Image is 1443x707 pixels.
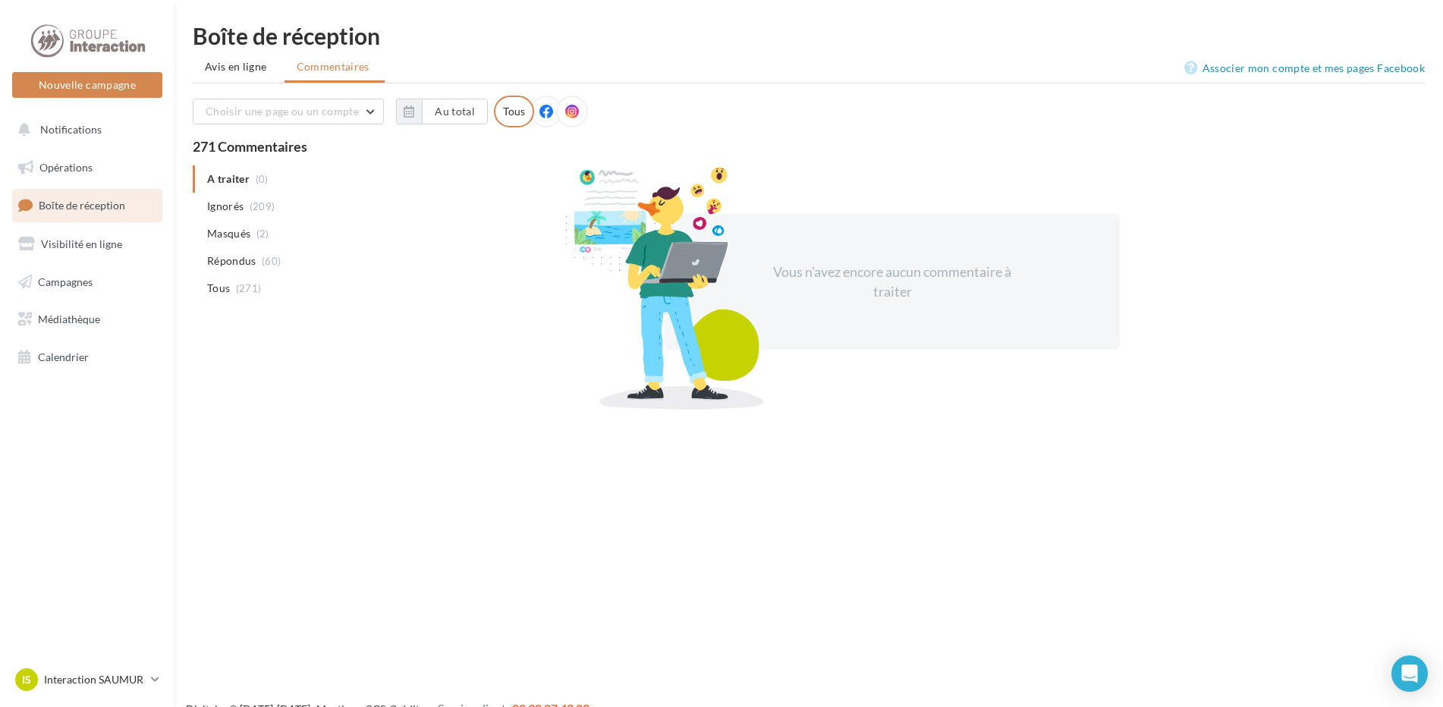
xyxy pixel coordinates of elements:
a: Associer mon compte et mes pages Facebook [1184,59,1425,77]
span: Médiathèque [38,313,100,325]
span: Boîte de réception [39,199,125,212]
a: Calendrier [9,341,165,373]
span: (60) [262,255,281,267]
a: Boîte de réception [9,189,165,222]
button: Au total [396,99,488,124]
a: Opérations [9,152,165,184]
span: Répondus [207,253,256,269]
a: Médiathèque [9,303,165,335]
span: Visibilité en ligne [41,237,122,250]
span: (209) [250,200,275,212]
button: Au total [422,99,488,124]
a: IS Interaction SAUMUR [12,665,162,694]
span: Opérations [39,161,93,174]
p: Interaction SAUMUR [44,672,145,687]
span: IS [22,672,31,687]
span: Notifications [40,123,102,136]
button: Choisir une page ou un compte [193,99,384,124]
span: Ignorés [207,199,244,214]
span: Avis en ligne [205,59,267,74]
div: 271 Commentaires [193,140,1425,153]
button: Nouvelle campagne [12,72,162,98]
span: Choisir une page ou un compte [206,105,359,118]
span: (2) [256,228,269,240]
span: Campagnes [38,275,93,288]
div: Tous [494,96,534,127]
span: (271) [236,282,262,294]
button: Notifications [9,114,159,146]
span: Calendrier [38,350,89,363]
div: Open Intercom Messenger [1391,655,1428,692]
span: Tous [207,281,230,296]
a: Campagnes [9,266,165,298]
span: Masqués [207,226,250,241]
div: Vous n'avez encore aucun commentaire à traiter [762,262,1023,301]
div: Boîte de réception [193,24,1425,47]
a: Visibilité en ligne [9,228,165,260]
